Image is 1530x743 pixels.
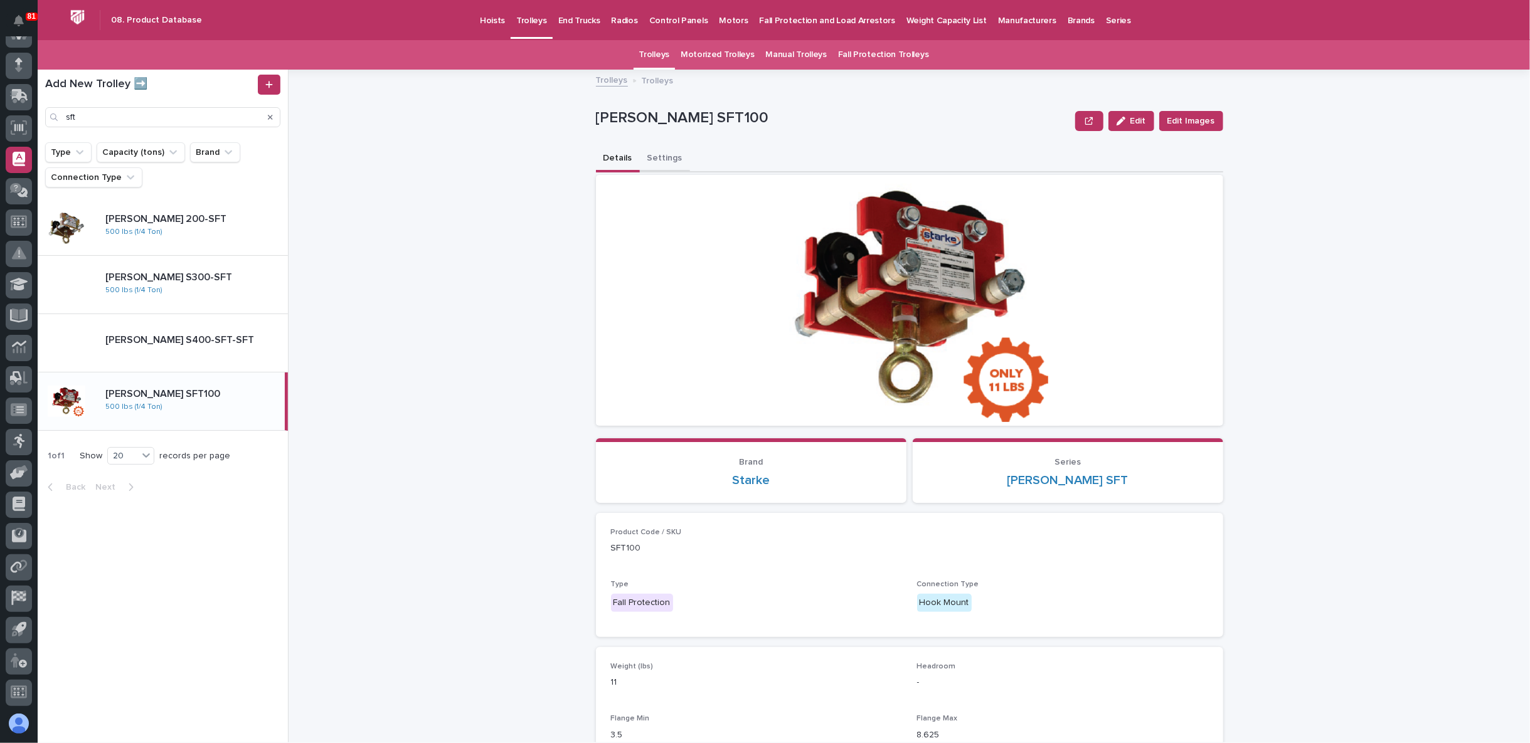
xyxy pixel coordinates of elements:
[917,594,972,612] div: Hook Mount
[611,581,629,588] span: Type
[45,107,280,127] input: Search
[38,314,288,372] a: [PERSON_NAME] S400-SFT-SFT[PERSON_NAME] S400-SFT-SFT
[1108,111,1154,131] button: Edit
[1159,111,1223,131] button: Edit Images
[38,441,75,472] p: 1 of 1
[105,332,257,346] p: [PERSON_NAME] S400-SFT-SFT
[38,256,288,314] a: [PERSON_NAME] S300-SFT[PERSON_NAME] S300-SFT 500 lbs (1/4 Ton)
[611,729,902,742] p: 3.5
[596,72,628,87] a: Trolleys
[105,228,162,236] a: 500 lbs (1/4 Ton)
[80,451,102,461] p: Show
[90,482,144,493] button: Next
[111,15,202,26] h2: 08. Product Database
[45,142,92,162] button: Type
[917,676,1208,689] p: -
[105,386,223,400] p: [PERSON_NAME] SFT100
[611,594,673,612] div: Fall Protection
[108,450,138,463] div: 20
[1167,115,1215,127] span: Edit Images
[105,269,235,283] p: [PERSON_NAME] S300-SFT
[38,482,90,493] button: Back
[640,146,690,172] button: Settings
[6,8,32,34] button: Notifications
[97,142,185,162] button: Capacity (tons)
[838,40,929,70] a: Fall Protection Trolleys
[681,40,754,70] a: Motorized Trolleys
[766,40,827,70] a: Manual Trolleys
[1007,473,1129,488] a: [PERSON_NAME] SFT
[105,403,162,411] a: 500 lbs (1/4 Ton)
[28,12,36,21] p: 81
[732,473,770,488] a: Starke
[611,676,902,689] p: 11
[95,483,123,492] span: Next
[38,372,288,431] a: [PERSON_NAME] SFT100[PERSON_NAME] SFT100 500 lbs (1/4 Ton)
[917,663,956,670] span: Headroom
[38,198,288,256] a: [PERSON_NAME] 200-SFT[PERSON_NAME] 200-SFT 500 lbs (1/4 Ton)
[611,715,650,722] span: Flange Min
[917,715,958,722] span: Flange Max
[917,581,979,588] span: Connection Type
[58,483,85,492] span: Back
[611,542,1208,555] p: SFT100
[105,211,229,225] p: [PERSON_NAME] 200-SFT
[917,729,1208,742] p: 8.625
[611,529,682,536] span: Product Code / SKU
[596,109,1071,127] p: [PERSON_NAME] SFT100
[1130,117,1146,125] span: Edit
[105,286,162,295] a: 500 lbs (1/4 Ton)
[190,142,240,162] button: Brand
[159,451,230,461] p: records per page
[45,78,255,92] h1: Add New Trolley ➡️
[639,40,670,70] a: Trolleys
[611,663,654,670] span: Weight (lbs)
[45,167,142,187] button: Connection Type
[16,15,32,35] div: Notifications81
[642,73,674,87] p: Trolleys
[66,6,89,29] img: Workspace Logo
[739,458,763,466] span: Brand
[6,710,32,737] button: users-avatar
[596,146,640,172] button: Details
[1055,458,1081,466] span: Series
